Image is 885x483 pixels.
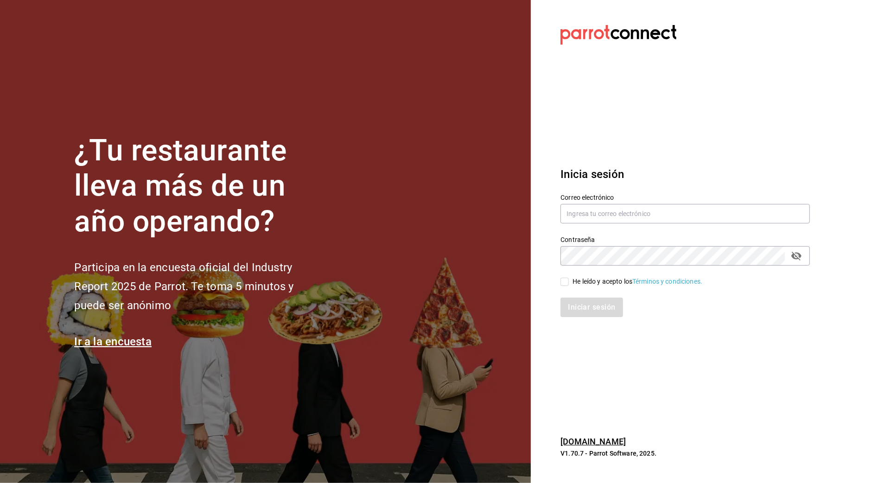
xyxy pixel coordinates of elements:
a: [DOMAIN_NAME] [560,437,626,446]
h2: Participa en la encuesta oficial del Industry Report 2025 de Parrot. Te toma 5 minutos y puede se... [74,258,325,315]
div: He leído y acepto los [573,277,702,286]
a: Términos y condiciones. [632,278,702,285]
button: passwordField [789,248,804,264]
h3: Inicia sesión [560,166,810,183]
a: Ir a la encuesta [74,335,152,348]
label: Contraseña [560,236,810,243]
h1: ¿Tu restaurante lleva más de un año operando? [74,133,325,240]
input: Ingresa tu correo electrónico [560,204,810,223]
p: V1.70.7 - Parrot Software, 2025. [560,449,810,458]
label: Correo electrónico [560,194,810,201]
